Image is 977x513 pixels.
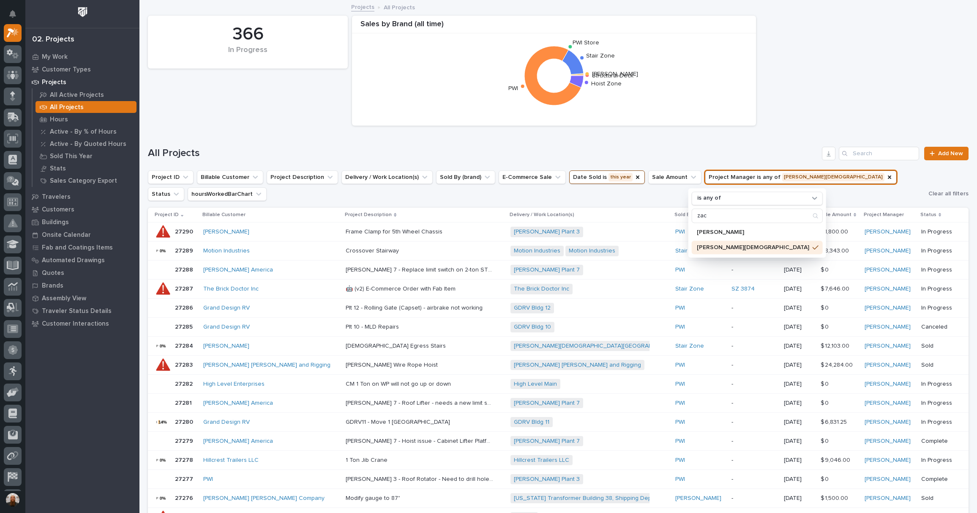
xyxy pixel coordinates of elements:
p: Delivery / Work Location(s) [510,210,574,219]
p: - [731,305,777,312]
div: In Progress [162,46,333,63]
a: The Brick Doctor Inc [514,285,569,293]
tr: 2728127281 [PERSON_NAME] America [PERSON_NAME] 7 - Roof Lifter - needs a new limit switch (1 Ton ... [148,394,969,413]
a: [PERSON_NAME] [PERSON_NAME] and Rigging [203,362,330,369]
a: GDRV Bldg 10 [514,324,551,331]
p: 27288 [175,265,195,274]
p: Sold [921,343,955,350]
p: 27277 [175,474,195,483]
a: [PERSON_NAME] [865,438,911,445]
p: $ 1,800.00 [821,227,850,236]
a: [PERSON_NAME] [865,381,911,388]
a: [PERSON_NAME] [203,228,249,236]
p: [DATE] [784,324,814,331]
button: Notifications [4,5,22,23]
tr: 2728027280 Grand Design RV GDRV11 - Move 1 [GEOGRAPHIC_DATA]GDRV11 - Move 1 [GEOGRAPHIC_DATA] GDR... [148,413,969,432]
input: Search [692,209,822,222]
a: [PERSON_NAME] America [203,266,273,274]
a: PWI [675,419,685,426]
div: Notifications [11,10,22,24]
p: Active - By % of Hours [50,128,117,136]
p: Sold By (brand) [674,210,711,219]
p: $ 0 [821,322,830,331]
tr: 2727727277 PWI [PERSON_NAME] 3 - Roof Rotator - Need to drill hole & thru bolt collar for finding... [148,469,969,488]
a: Customer Types [25,63,139,76]
button: Sold By (brand) [436,170,495,184]
a: [PERSON_NAME] Plant 3 [514,476,580,483]
p: - [731,266,777,274]
p: [DATE] [784,305,814,312]
p: 27283 [175,360,194,369]
button: Status [148,187,184,201]
p: - [731,438,777,445]
a: [US_STATE] Transformer Building 38, Shipping Dept [514,495,653,502]
a: Traveler Status Details [25,305,139,317]
p: [DATE] [784,266,814,274]
a: High Level Main [514,381,557,388]
p: 27282 [175,379,194,388]
p: [DATE] [784,476,814,483]
button: Project Description [267,170,338,184]
p: Project ID [155,210,179,219]
p: Brands [42,282,63,290]
a: PWI [675,457,685,464]
p: Modify gauge to 87" [346,493,402,502]
p: - [731,381,777,388]
a: PWI [675,381,685,388]
p: Sale Amount [820,210,851,219]
div: 366 [162,24,333,45]
a: SZ 3874 [731,285,755,293]
tr: 2728927289 Motion Industries Crossover StairwayCrossover Stairway Motion Industries Motion Indust... [148,241,969,261]
a: Motion Industries [514,247,560,255]
a: Motion Industries [569,247,615,255]
p: [PERSON_NAME] Wire Rope Hoist [346,360,439,369]
p: Customer Types [42,66,91,74]
a: [PERSON_NAME] [675,495,721,502]
p: [DATE] [784,457,814,464]
p: Hours [50,116,68,123]
p: In Progress [921,247,955,255]
a: PWI [675,305,685,312]
p: Stats [50,165,66,173]
p: Crossover Stairway [346,246,401,255]
p: Sold [921,495,955,502]
a: GDRV Bldg 11 [514,419,549,426]
a: Add New [924,147,969,160]
a: PWI [675,362,685,369]
p: $ 0 [821,474,830,483]
a: Fab and Coatings Items [25,241,139,254]
text: PWI [508,85,518,91]
tr: 2728827288 [PERSON_NAME] America [PERSON_NAME] 7 - Replace limit switch on 2-ton STK on WP[PERSON... [148,261,969,280]
p: - [731,343,777,350]
a: All Active Projects [33,89,139,101]
p: Travelers [42,193,71,201]
p: In Progress [921,266,955,274]
p: [DEMOGRAPHIC_DATA] Egress Stairs [346,341,448,350]
p: In Progress [921,285,955,293]
p: $ 7,646.00 [821,284,851,293]
text: PWI Store [573,40,599,46]
p: 🤖 (v2) E-Commerce Order with Fab Item [346,284,457,293]
button: Project ID [148,170,194,184]
p: Sold This Year [50,153,93,160]
p: - [731,457,777,464]
a: Stair Zone [675,247,704,255]
a: [PERSON_NAME] [203,343,249,350]
p: Brinkley 7 - Roof Lifter - needs a new limit switch (1 Ton Starke) [346,398,495,407]
a: Customers [25,203,139,216]
p: - [731,495,777,502]
a: [PERSON_NAME] Plant 7 [514,438,580,445]
p: All Projects [50,104,84,111]
p: Customer Interactions [42,320,109,328]
a: Automated Drawings [25,254,139,266]
text: Hoist Zone [591,81,622,87]
text: Stair Zone [586,53,615,59]
p: [DATE] [784,362,814,369]
tr: 2728627286 Grand Design RV Plt 12 - Rolling Gate (Capset) - airbrake not workingPlt 12 - Rolling ... [148,299,969,318]
a: [PERSON_NAME] [865,228,911,236]
p: Brinkley 7 - Hoist issue - Cabinet Lifter Platform by Plumbing (east side) [346,436,495,445]
a: Stair Zone [675,343,704,350]
a: [PERSON_NAME] [865,285,911,293]
a: PWI [675,438,685,445]
p: [DATE] [784,381,814,388]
